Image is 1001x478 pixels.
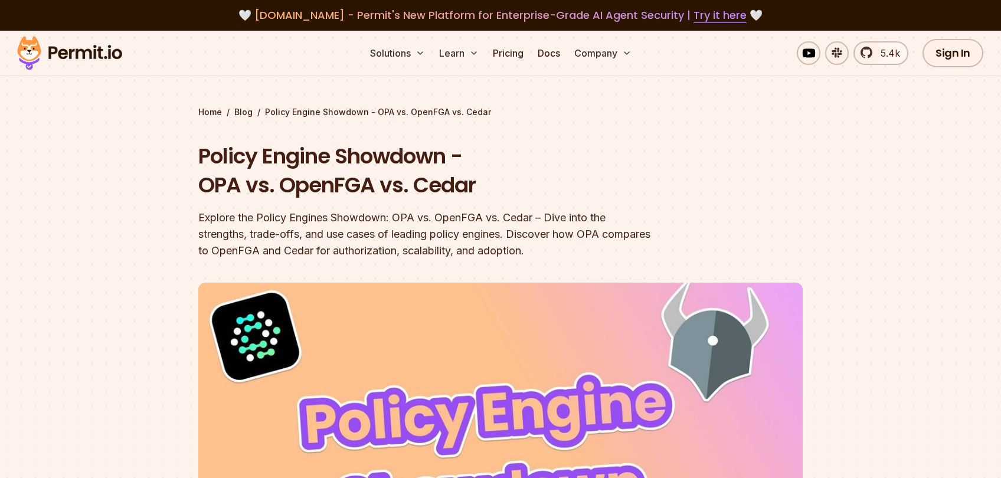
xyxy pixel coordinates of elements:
[198,106,803,118] div: / /
[853,41,908,65] a: 5.4k
[28,7,973,24] div: 🤍 🤍
[533,41,565,65] a: Docs
[198,209,652,259] div: Explore the Policy Engines Showdown: OPA vs. OpenFGA vs. Cedar – Dive into the strengths, trade-o...
[198,106,222,118] a: Home
[570,41,636,65] button: Company
[198,142,652,200] h1: Policy Engine Showdown - OPA vs. OpenFGA vs. Cedar
[365,41,430,65] button: Solutions
[12,33,127,73] img: Permit logo
[254,8,747,22] span: [DOMAIN_NAME] - Permit's New Platform for Enterprise-Grade AI Agent Security |
[434,41,483,65] button: Learn
[234,106,253,118] a: Blog
[874,46,900,60] span: 5.4k
[693,8,747,23] a: Try it here
[923,39,983,67] a: Sign In
[488,41,528,65] a: Pricing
